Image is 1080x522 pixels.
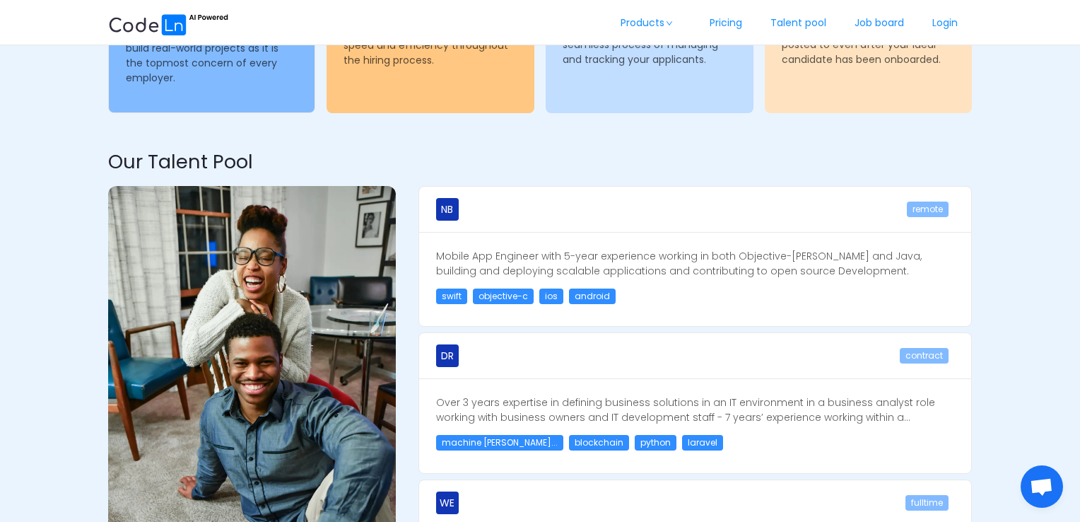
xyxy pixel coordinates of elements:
span: DR [441,344,454,367]
span: python [635,435,676,451]
span: machine [PERSON_NAME]... [436,435,563,451]
span: Over 3 years expertise in defining business solutions in an IT environment in a business analyst ... [436,395,935,424]
span: blockchain [569,435,629,451]
span: fulltime [905,495,949,511]
span: objective-c [473,289,534,304]
span: android [569,289,616,304]
span: swift [436,289,467,304]
span: NB [441,198,453,221]
a: Ouvrir le chat [1021,465,1063,508]
span: remote [907,202,949,217]
i: icon: down [665,20,674,27]
img: ai.87e98a1d.svg [108,12,228,35]
span: ios [539,289,563,304]
span: Mobile App Engineer with 5-year experience working in both Objective-[PERSON_NAME] and Java, buil... [436,249,922,278]
span: contract [900,348,949,364]
h2: Our Talent Pool [108,148,972,177]
span: WE [440,492,454,514]
span: laravel [682,435,723,451]
p: We validate coding skills of our talent by verifying that they can build real-world projects as i... [126,11,298,86]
